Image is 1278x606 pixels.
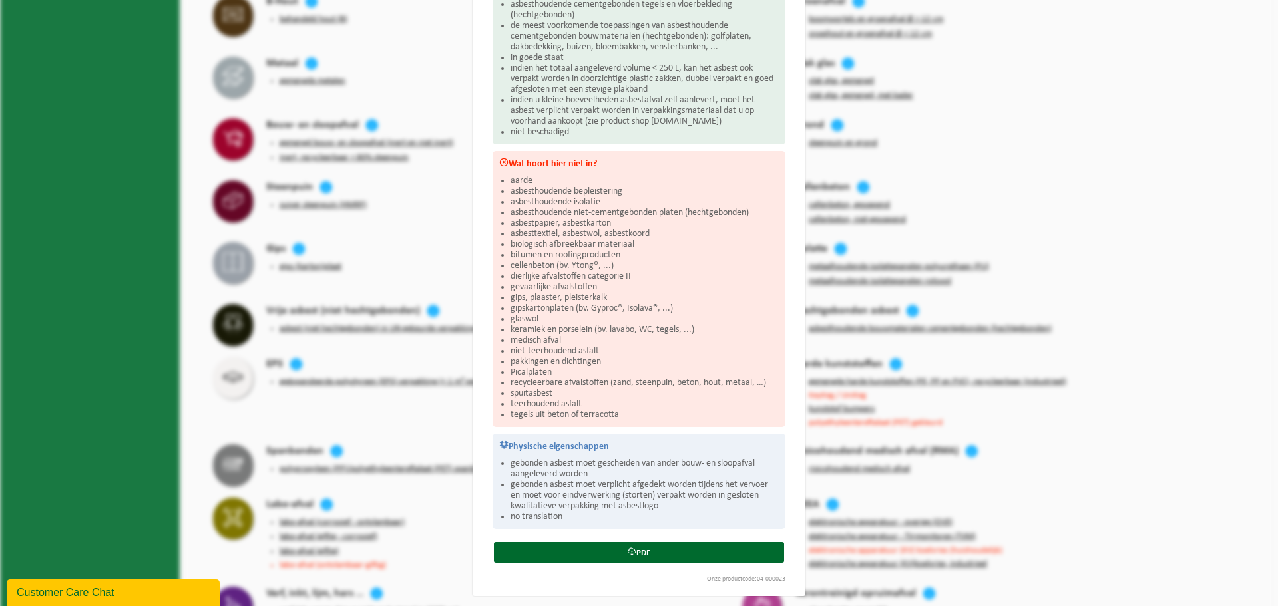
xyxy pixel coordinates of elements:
[511,282,779,293] li: gevaarlijke afvalstoffen
[511,53,779,63] li: in goede staat
[511,303,779,314] li: gipskartonplaten (bv. Gyproc®, Isolava®, ...)
[511,218,779,229] li: asbestpapier, asbestkarton
[511,127,779,138] li: niet beschadigd
[499,440,779,452] h3: Physische eigenschappen
[511,239,779,250] li: biologisch afbreekbaar materiaal
[486,576,792,583] div: Onze productcode:04-000023
[511,388,779,399] li: spuitasbest
[511,271,779,282] li: dierlijke afvalstoffen categorie II
[511,176,779,186] li: aarde
[511,314,779,325] li: glaswol
[511,208,779,218] li: asbesthoudende niet-cementgebonden platen (hechtgebonden)
[511,325,779,335] li: keramiek en porselein (bv. lavabo, WC, tegels, ...)
[499,158,779,169] h3: Wat hoort hier niet in?
[511,21,779,53] li: de meest voorkomende toepassingen van asbesthoudende cementgebonden bouwmaterialen (hechtgebonden...
[511,197,779,208] li: asbesthoudende isolatie
[511,357,779,367] li: pakkingen en dichtingen
[511,250,779,261] li: bitumen en roofingproducten
[511,186,779,197] li: asbesthoudende bepleistering
[511,63,779,95] li: indien het totaal aangeleverd volume < 250 L, kan het asbest ook verpakt worden in doorzichtige p...
[511,512,779,522] li: no translation
[511,458,779,480] li: gebonden asbest moet gescheiden van ander bouw- en sloopafval aangeleverd worden
[511,410,779,420] li: tegels uit beton of terracotta
[511,346,779,357] li: niet-teerhoudend asfalt
[511,261,779,271] li: cellenbeton (bv. Ytong®, ...)
[511,95,779,127] li: indien u kleine hoeveelheden asbestafval zelf aanlevert, moet het asbest verplicht verpakt worden...
[511,378,779,388] li: recycleerbare afvalstoffen (zand, steenpuin, beton, hout, metaal, …)
[511,480,779,512] li: gebonden asbest moet verplicht afgedekt worden tijdens het vervoer en moet voor eindverwerking (s...
[511,335,779,346] li: medisch afval
[7,577,222,606] iframe: chat widget
[511,399,779,410] li: teerhoudend asfalt
[494,542,784,563] a: PDF
[511,367,779,378] li: Picalplaten
[511,229,779,239] li: asbesttextiel, asbestwol, asbestkoord
[511,293,779,303] li: gips, plaaster, pleisterkalk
